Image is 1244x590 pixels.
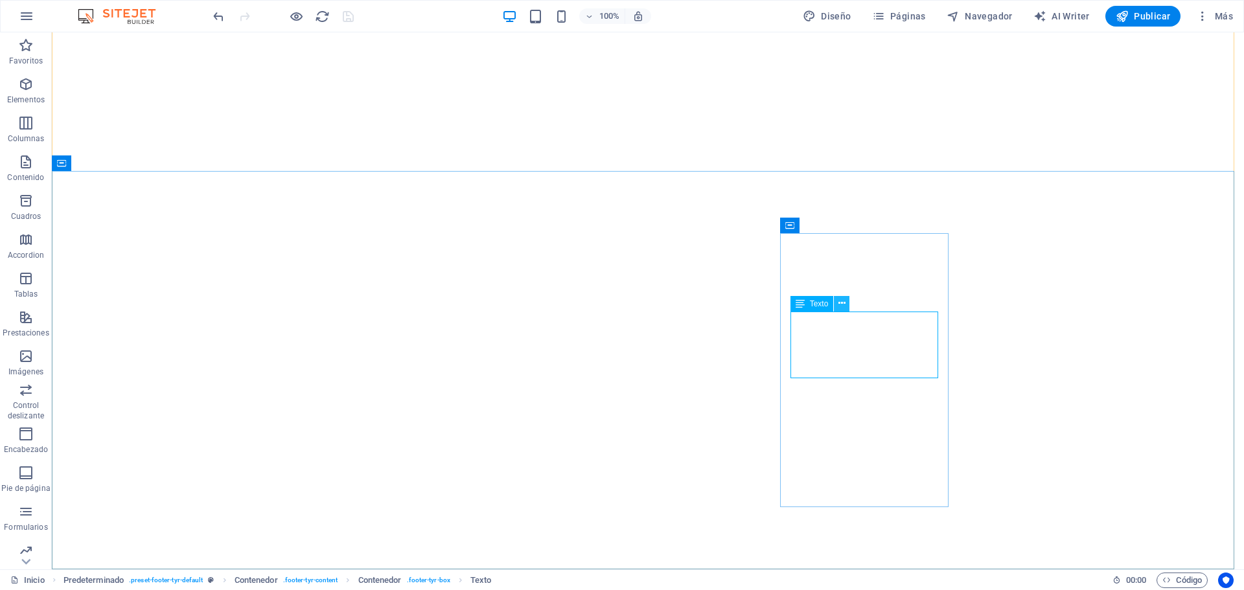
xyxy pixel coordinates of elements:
nav: breadcrumb [63,573,492,588]
button: Más [1191,6,1238,27]
i: Deshacer: Cambiar páginas (Ctrl+Z) [211,9,226,24]
span: . footer-tyr-box [407,573,450,588]
span: Más [1196,10,1233,23]
span: Publicar [1116,10,1171,23]
p: Encabezado [4,444,48,455]
p: Accordion [8,250,44,260]
button: Navegador [941,6,1018,27]
button: Diseño [798,6,857,27]
i: Al redimensionar, ajustar el nivel de zoom automáticamente para ajustarse al dispositivo elegido. [632,10,644,22]
span: : [1135,575,1137,585]
span: Diseño [803,10,851,23]
button: AI Writer [1028,6,1095,27]
a: Haz clic para cancelar la selección y doble clic para abrir páginas [10,573,45,588]
span: 00 00 [1126,573,1146,588]
button: Código [1157,573,1208,588]
h6: 100% [599,8,619,24]
button: reload [314,8,330,24]
p: Columnas [8,133,45,144]
p: Elementos [7,95,45,105]
p: Prestaciones [3,328,49,338]
span: Páginas [872,10,926,23]
p: Contenido [7,172,44,183]
span: Código [1162,573,1202,588]
p: Imágenes [8,367,43,377]
p: Tablas [14,289,38,299]
button: Páginas [867,6,931,27]
h6: Tiempo de la sesión [1112,573,1147,588]
span: Haz clic para seleccionar y doble clic para editar [235,573,278,588]
p: Formularios [4,522,47,532]
span: . preset-footer-tyr-default [129,573,203,588]
span: AI Writer [1033,10,1090,23]
span: Haz clic para seleccionar y doble clic para editar [358,573,402,588]
button: 100% [579,8,625,24]
img: Editor Logo [75,8,172,24]
p: Favoritos [9,56,43,66]
i: Este elemento es un preajuste personalizable [208,576,214,584]
span: Haz clic para seleccionar y doble clic para editar [470,573,491,588]
span: Texto [810,300,829,308]
p: Pie de página [1,483,50,494]
button: Usercentrics [1218,573,1234,588]
span: Haz clic para seleccionar y doble clic para editar [63,573,124,588]
button: Publicar [1105,6,1181,27]
span: Navegador [947,10,1013,23]
p: Cuadros [11,211,41,221]
span: . footer-tyr-content [283,573,338,588]
button: undo [211,8,226,24]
